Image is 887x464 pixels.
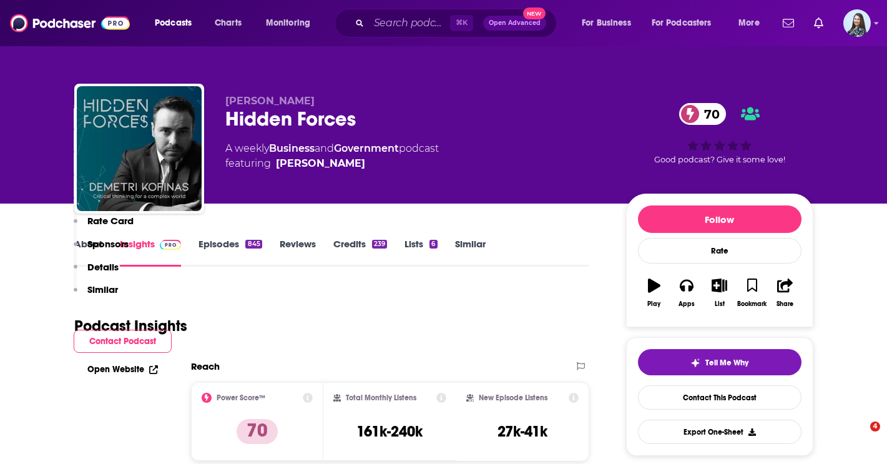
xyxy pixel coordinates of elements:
[146,13,208,33] button: open menu
[870,422,880,432] span: 4
[87,364,158,375] a: Open Website
[74,284,118,307] button: Similar
[654,155,785,164] span: Good podcast? Give it some love!
[315,142,334,154] span: and
[245,240,262,249] div: 845
[843,9,871,37] button: Show profile menu
[644,13,730,33] button: open menu
[679,103,726,125] a: 70
[74,330,172,353] button: Contact Podcast
[843,9,871,37] img: User Profile
[215,14,242,32] span: Charts
[736,270,768,315] button: Bookmark
[237,419,278,444] p: 70
[483,16,546,31] button: Open AdvancedNew
[573,13,647,33] button: open menu
[638,238,801,264] div: Rate
[77,86,202,211] img: Hidden Forces
[479,393,547,402] h2: New Episode Listens
[334,142,399,154] a: Government
[225,95,315,107] span: [PERSON_NAME]
[738,14,760,32] span: More
[225,141,439,171] div: A weekly podcast
[217,393,265,402] h2: Power Score™
[87,238,129,250] p: Sponsors
[346,9,569,37] div: Search podcasts, credits, & more...
[429,240,437,249] div: 6
[679,300,695,308] div: Apps
[276,156,365,171] a: Demetri Kofinas
[87,261,119,273] p: Details
[703,270,735,315] button: List
[372,240,387,249] div: 239
[670,270,703,315] button: Apps
[809,12,828,34] a: Show notifications dropdown
[737,300,767,308] div: Bookmark
[269,142,315,154] a: Business
[715,300,725,308] div: List
[845,422,875,452] iframe: Intercom live chat
[692,103,726,125] span: 70
[626,95,813,172] div: 70Good podcast? Give it some love!
[778,12,799,34] a: Show notifications dropdown
[155,14,192,32] span: Podcasts
[843,9,871,37] span: Logged in as brookefortierpr
[638,420,801,444] button: Export One-Sheet
[369,13,450,33] input: Search podcasts, credits, & more...
[489,20,541,26] span: Open Advanced
[356,422,423,441] h3: 161k-240k
[705,358,748,368] span: Tell Me Why
[777,300,793,308] div: Share
[582,14,631,32] span: For Business
[207,13,249,33] a: Charts
[10,11,130,35] img: Podchaser - Follow, Share and Rate Podcasts
[198,238,262,267] a: Episodes845
[346,393,416,402] h2: Total Monthly Listens
[652,14,712,32] span: For Podcasters
[730,13,775,33] button: open menu
[638,270,670,315] button: Play
[647,300,660,308] div: Play
[455,238,486,267] a: Similar
[404,238,437,267] a: Lists6
[333,238,387,267] a: Credits239
[280,238,316,267] a: Reviews
[638,349,801,375] button: tell me why sparkleTell Me Why
[87,284,118,295] p: Similar
[74,261,119,284] button: Details
[74,238,129,261] button: Sponsors
[638,205,801,233] button: Follow
[450,15,473,31] span: ⌘ K
[257,13,326,33] button: open menu
[225,156,439,171] span: featuring
[266,14,310,32] span: Monitoring
[690,358,700,368] img: tell me why sparkle
[497,422,547,441] h3: 27k-41k
[191,360,220,372] h2: Reach
[638,385,801,410] a: Contact This Podcast
[768,270,801,315] button: Share
[523,7,546,19] span: New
